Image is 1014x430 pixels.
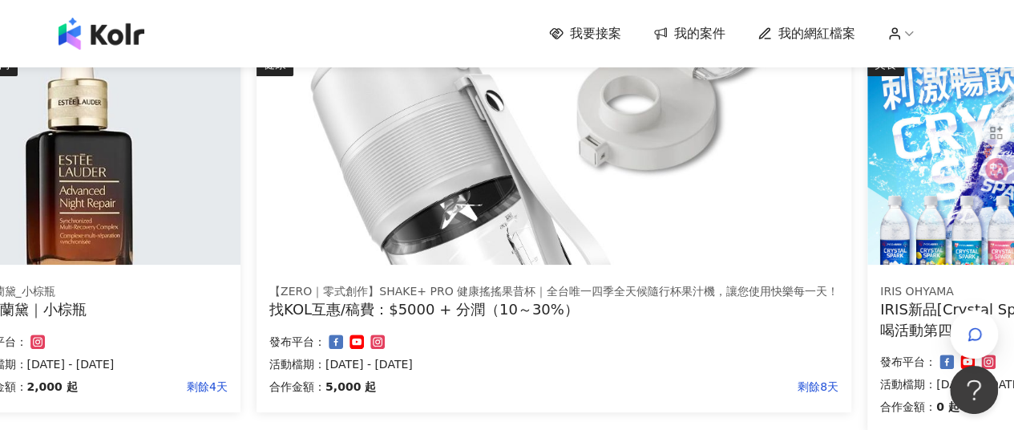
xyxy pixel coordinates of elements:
span: 我要接案 [570,25,621,43]
img: logo [59,18,144,50]
p: 5,000 起 [325,377,376,396]
a: 我的網紅檔案 [757,25,855,43]
div: 【ZERO｜零式創作】SHAKE+ PRO 健康搖搖果昔杯｜全台唯一四季全天候隨行杯果汁機，讓您使用快樂每一天！ [269,284,838,300]
span: 我的網紅檔案 [778,25,855,43]
p: 發布平台： [269,332,325,351]
div: 找KOL互惠/稿費：$5000 + 分潤（10～30%） [269,299,838,319]
p: 活動檔期：[DATE] - [DATE] [269,355,838,374]
span: 我的案件 [674,25,725,43]
p: 0 起 [936,397,959,416]
p: 合作金額： [880,397,936,416]
img: 【ZERO｜零式創作】SHAKE+ pro 健康搖搖果昔杯｜全台唯一四季全天候隨行杯果汁機，讓您使用快樂每一天！ [257,52,851,265]
p: 合作金額： [269,377,325,396]
p: 2,000 起 [27,377,78,396]
a: 我的案件 [653,25,725,43]
a: 我要接案 [549,25,621,43]
p: 發布平台： [880,352,936,371]
p: 剩餘8天 [376,377,838,396]
iframe: Help Scout Beacon - Open [950,366,998,414]
p: 剩餘4天 [78,377,228,396]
